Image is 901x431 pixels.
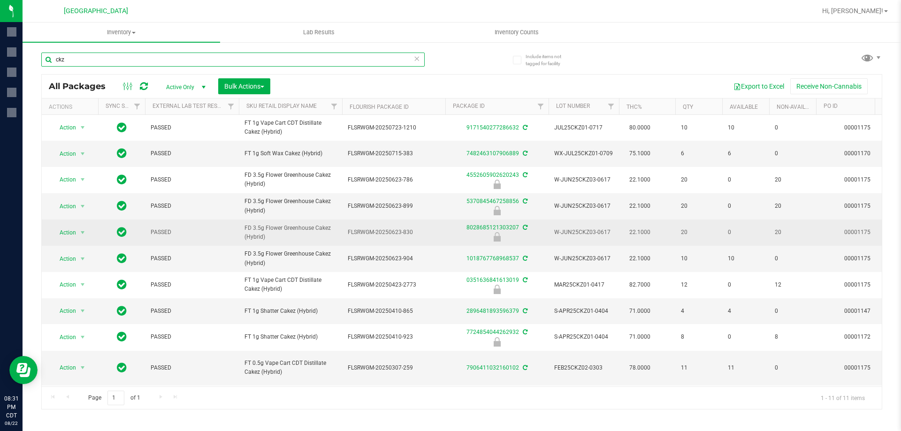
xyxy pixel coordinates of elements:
[521,198,527,204] span: Sync from Compliance System
[77,361,89,374] span: select
[554,363,613,372] span: FEB25CKZ02-0303
[9,356,38,384] iframe: Resource center
[466,255,519,262] a: 1018767768968537
[117,147,127,160] span: In Sync
[681,333,717,341] span: 8
[466,329,519,335] a: 7724854044262932
[521,124,527,131] span: Sync from Compliance System
[775,333,810,341] span: 8
[348,228,440,237] span: FLSRWGM-20250623-830
[51,147,76,160] span: Action
[244,149,336,158] span: FT 1g Soft Wax Cakez (Hybrid)
[348,254,440,263] span: FLSRWGM-20250623-904
[77,278,89,291] span: select
[775,307,810,316] span: 0
[626,104,642,110] a: THC%
[775,202,810,211] span: 20
[117,361,127,374] span: In Sync
[23,28,220,37] span: Inventory
[466,198,519,204] a: 5370845467258856
[844,364,870,371] a: 00001175
[681,202,717,211] span: 20
[51,304,76,318] span: Action
[625,252,655,265] span: 22.1000
[49,81,115,91] span: All Packages
[77,252,89,265] span: select
[775,363,810,372] span: 0
[153,103,226,109] a: External Lab Test Result
[466,150,519,157] a: 7482463107906889
[244,224,336,242] span: FD 3.5g Flower Greenhouse Cakez (Hybrid)
[246,103,317,109] a: Sku Retail Display Name
[824,103,838,109] a: PO ID
[77,226,89,239] span: select
[51,121,76,134] span: Action
[51,200,76,213] span: Action
[728,307,764,316] span: 4
[556,103,590,109] a: Lot Number
[77,173,89,186] span: select
[348,202,440,211] span: FLSRWGM-20250623-899
[117,330,127,343] span: In Sync
[4,420,18,427] p: 08/22
[526,53,573,67] span: Include items not tagged for facility
[775,228,810,237] span: 20
[625,121,655,135] span: 80.0000
[603,98,619,114] a: Filter
[80,391,148,405] span: Page of 1
[728,333,764,341] span: 0
[521,224,527,231] span: Sync from Compliance System
[681,175,717,184] span: 20
[49,104,94,110] div: Actions
[51,361,76,374] span: Action
[117,121,127,134] span: In Sync
[327,98,342,114] a: Filter
[521,364,527,371] span: Sync from Compliance System
[727,78,790,94] button: Export to Excel
[681,123,717,132] span: 10
[681,254,717,263] span: 10
[348,175,440,184] span: FLSRWGM-20250623-786
[521,255,527,262] span: Sync from Compliance System
[844,308,870,314] a: 00001147
[625,173,655,187] span: 22.1000
[290,28,347,37] span: Lab Results
[130,98,145,114] a: Filter
[466,308,519,314] a: 2896481893596379
[106,103,142,109] a: Sync Status
[554,202,613,211] span: W-JUN25CKZ03-0617
[521,308,527,314] span: Sync from Compliance System
[728,202,764,211] span: 0
[775,149,810,158] span: 0
[348,363,440,372] span: FLSRWGM-20250307-259
[625,199,655,213] span: 22.1000
[683,104,693,110] a: Qty
[244,197,336,215] span: FD 3.5g Flower Greenhouse Cakez (Hybrid)
[728,149,764,158] span: 6
[775,123,810,132] span: 0
[775,280,810,289] span: 12
[521,329,527,335] span: Sync from Compliance System
[466,124,519,131] a: 9171540277286632
[728,280,764,289] span: 0
[790,78,868,94] button: Receive Non-Cannabis
[681,149,717,158] span: 6
[348,149,440,158] span: FLSRWGM-20250715-383
[813,391,872,405] span: 1 - 11 of 11 items
[453,103,485,109] a: Package ID
[777,104,818,110] a: Non-Available
[521,277,527,283] span: Sync from Compliance System
[844,255,870,262] a: 00001175
[444,337,550,347] div: Newly Received
[220,23,418,42] a: Lab Results
[51,173,76,186] span: Action
[775,254,810,263] span: 0
[681,363,717,372] span: 11
[117,173,127,186] span: In Sync
[554,228,613,237] span: W-JUN25CKZ03-0617
[117,278,127,291] span: In Sync
[625,330,655,344] span: 71.0000
[554,307,613,316] span: S-APR25CKZ01-0404
[418,23,615,42] a: Inventory Counts
[554,280,613,289] span: MAR25CKZ01-0417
